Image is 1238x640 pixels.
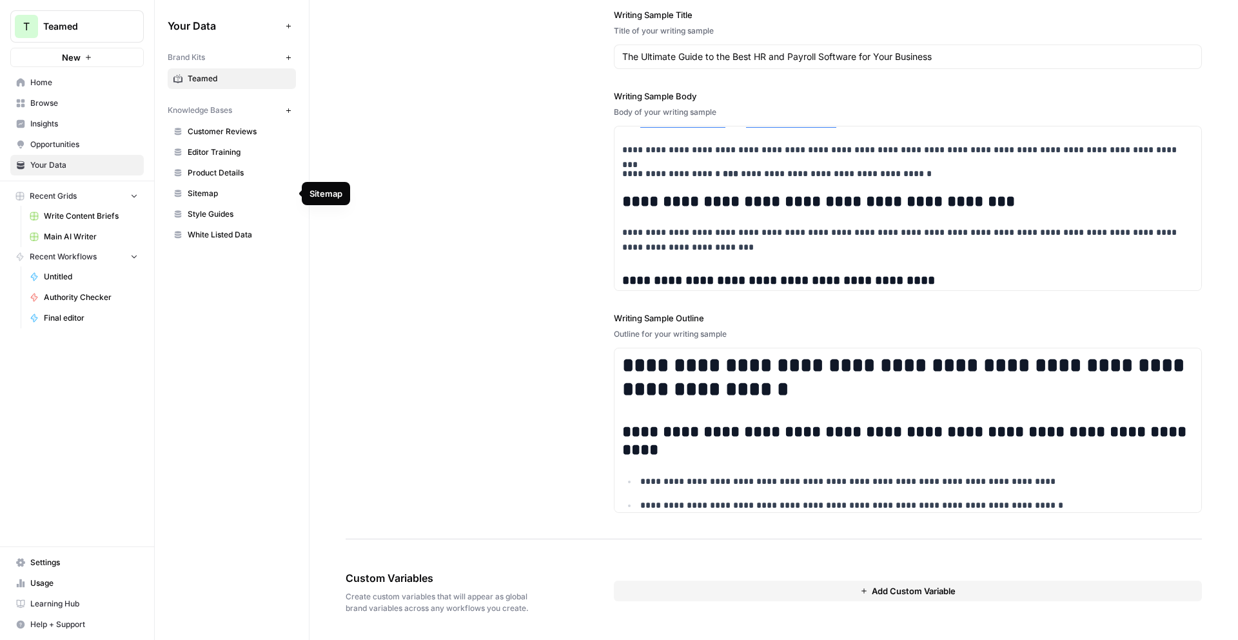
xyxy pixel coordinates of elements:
a: Opportunities [10,134,144,155]
span: Customer Reviews [188,126,290,137]
a: Browse [10,93,144,114]
span: White Listed Data [188,229,290,241]
input: Game Day Gear Guide [622,50,1194,63]
a: Final editor [24,308,144,328]
span: Teamed [188,73,290,85]
span: Untitled [44,271,138,283]
a: Teamed [168,68,296,89]
span: Authority Checker [44,292,138,303]
span: Your Data [30,159,138,171]
span: Help + Support [30,619,138,630]
span: Home [30,77,138,88]
a: Settings [10,552,144,573]
span: Learning Hub [30,598,138,610]
a: Write Content Briefs [24,206,144,226]
a: Insights [10,114,144,134]
span: Custom Variables [346,570,542,586]
span: Product Details [188,167,290,179]
div: Title of your writing sample [614,25,1202,37]
span: T [23,19,30,34]
span: Usage [30,577,138,589]
a: Customer Reviews [168,121,296,142]
span: Write Content Briefs [44,210,138,222]
span: Add Custom Variable [872,585,956,597]
span: Sitemap [188,188,290,199]
div: Outline for your writing sample [614,328,1202,340]
span: Settings [30,557,138,568]
a: Sitemap [168,183,296,204]
a: Your Data [10,155,144,175]
button: Workspace: Teamed [10,10,144,43]
span: New [62,51,81,64]
div: Sitemap [309,187,342,200]
label: Writing Sample Body [614,90,1202,103]
a: Home [10,72,144,93]
div: Body of your writing sample [614,106,1202,118]
span: Create custom variables that will appear as global brand variables across any workflows you create. [346,591,542,614]
span: Recent Workflows [30,251,97,263]
span: Editor Training [188,146,290,158]
a: Style Guides [168,204,296,225]
label: Writing Sample Outline [614,312,1202,325]
span: Teamed [43,20,121,33]
span: Recent Grids [30,190,77,202]
span: Browse [30,97,138,109]
button: New [10,48,144,67]
a: Authority Checker [24,287,144,308]
button: Add Custom Variable [614,581,1202,601]
span: Main AI Writer [44,231,138,243]
span: Knowledge Bases [168,105,232,116]
button: Help + Support [10,614,144,635]
button: Recent Workflows [10,247,144,266]
label: Writing Sample Title [614,8,1202,21]
span: Your Data [168,18,280,34]
a: Editor Training [168,142,296,163]
a: Untitled [24,266,144,287]
a: Usage [10,573,144,594]
a: Product Details [168,163,296,183]
span: Brand Kits [168,52,205,63]
button: Recent Grids [10,186,144,206]
span: Opportunities [30,139,138,150]
a: Learning Hub [10,594,144,614]
span: Insights [30,118,138,130]
span: Style Guides [188,208,290,220]
a: Main AI Writer [24,226,144,247]
span: Final editor [44,312,138,324]
a: White Listed Data [168,225,296,245]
